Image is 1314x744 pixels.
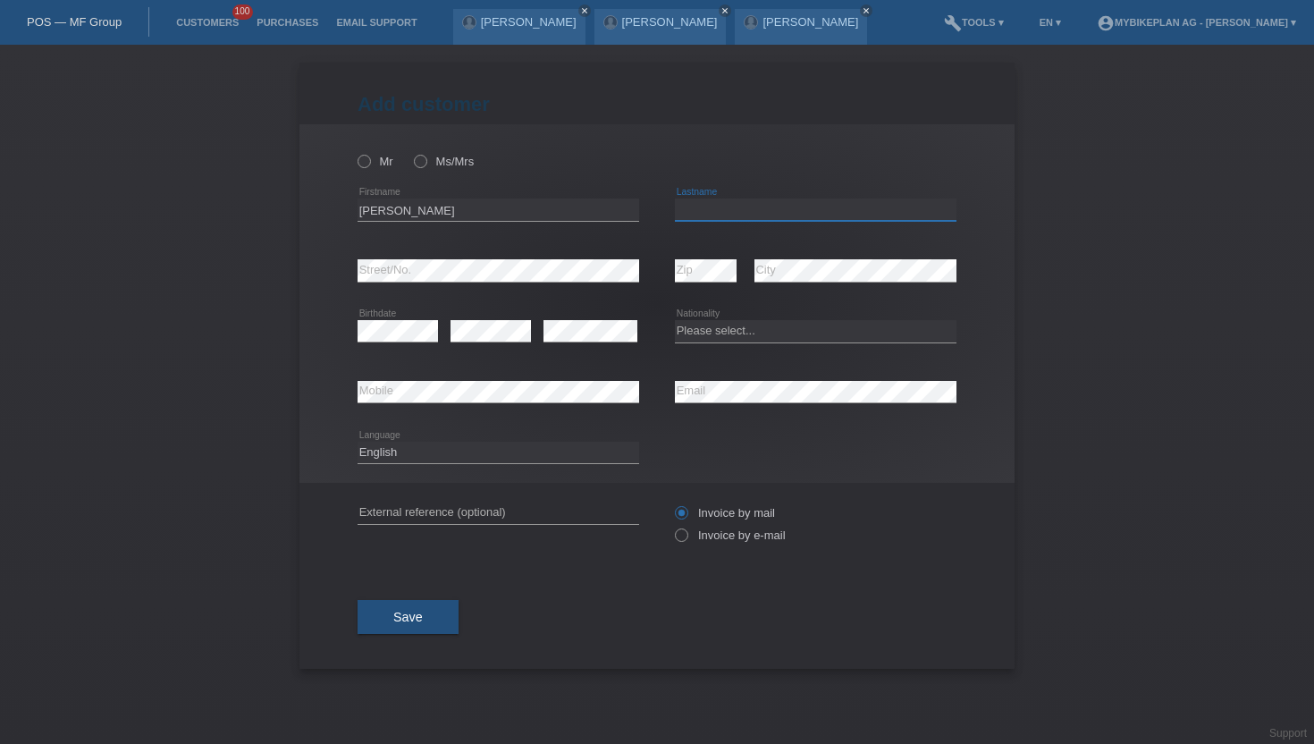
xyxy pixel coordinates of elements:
input: Invoice by mail [675,506,686,528]
button: Save [358,600,459,634]
a: Purchases [248,17,327,28]
a: Email Support [327,17,425,28]
a: [PERSON_NAME] [622,15,718,29]
label: Ms/Mrs [414,155,474,168]
label: Invoice by mail [675,506,775,520]
i: account_circle [1097,14,1115,32]
a: close [719,4,731,17]
a: EN ▾ [1031,17,1070,28]
a: close [578,4,591,17]
i: close [720,6,729,15]
input: Ms/Mrs [414,155,425,166]
i: close [862,6,871,15]
span: Save [393,610,423,624]
input: Invoice by e-mail [675,528,686,551]
a: close [860,4,872,17]
label: Invoice by e-mail [675,528,786,542]
a: POS — MF Group [27,15,122,29]
i: build [944,14,962,32]
h1: Add customer [358,93,956,115]
a: Customers [167,17,248,28]
span: 100 [232,4,254,20]
a: buildTools ▾ [935,17,1013,28]
label: Mr [358,155,393,168]
a: account_circleMybikeplan AG - [PERSON_NAME] ▾ [1088,17,1305,28]
a: [PERSON_NAME] [481,15,577,29]
a: Support [1269,727,1307,740]
input: Mr [358,155,369,166]
a: [PERSON_NAME] [762,15,858,29]
i: close [580,6,589,15]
